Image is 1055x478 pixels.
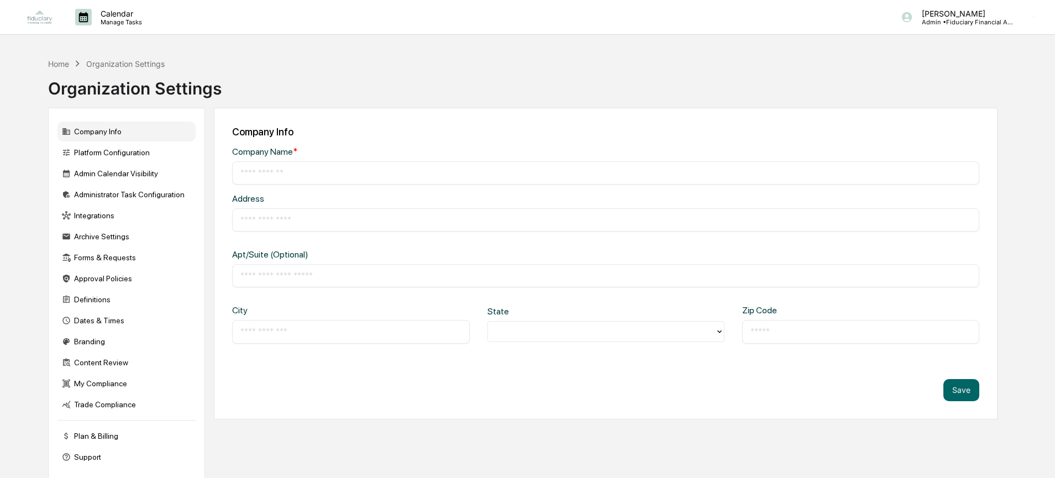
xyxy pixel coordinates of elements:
div: Organization Settings [86,59,165,69]
p: Manage Tasks [92,18,148,26]
div: Address [232,193,568,204]
div: Definitions [57,290,196,309]
div: Archive Settings [57,227,196,246]
button: Save [943,379,979,401]
div: Dates & Times [57,311,196,330]
div: Company Info [232,126,979,138]
div: My Compliance [57,374,196,393]
div: Admin Calendar Visibility [57,164,196,183]
div: Support [57,447,196,467]
p: Admin • Fiduciary Financial Advisors [913,18,1016,26]
div: Plan & Billing [57,426,196,446]
div: Administrator Task Configuration [57,185,196,204]
div: Forms & Requests [57,248,196,267]
img: logo [27,9,53,25]
div: Organization Settings [48,70,222,98]
div: Approval Policies [57,269,196,288]
div: Content Review [57,353,196,372]
div: Company Name [232,146,568,157]
div: Apt/Suite (Optional) [232,249,568,260]
p: [PERSON_NAME] [913,9,1016,18]
div: State [487,306,594,317]
div: City [232,305,339,316]
div: Home [48,59,69,69]
div: Trade Compliance [57,395,196,414]
div: Integrations [57,206,196,225]
div: Platform Configuration [57,143,196,162]
div: Company Info [57,122,196,141]
div: Branding [57,332,196,351]
p: Calendar [92,9,148,18]
div: Zip Code [742,305,849,316]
